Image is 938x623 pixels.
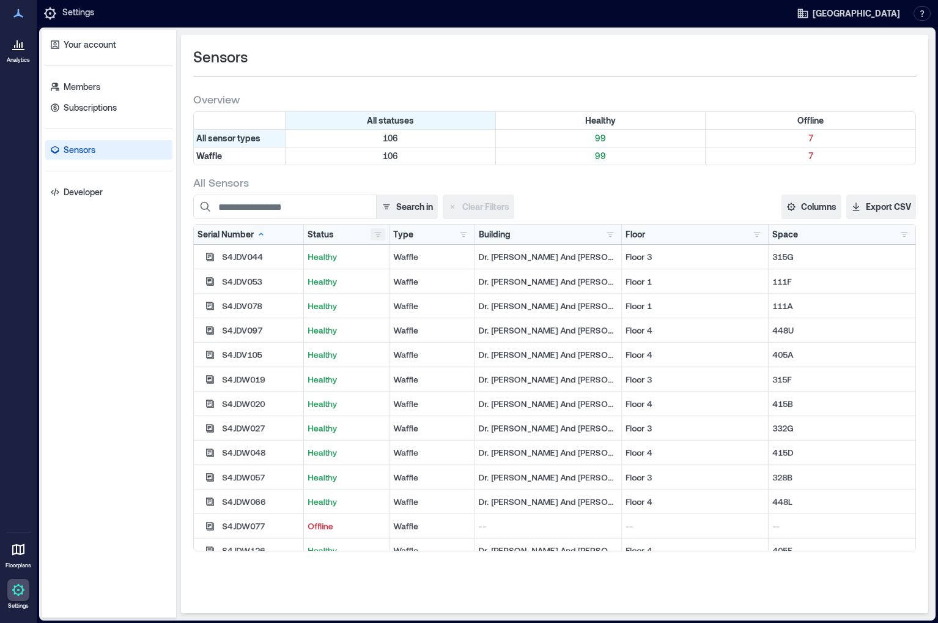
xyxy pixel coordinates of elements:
div: Type [393,228,413,241]
div: Waffle [393,496,471,508]
span: All Sensors [193,175,249,190]
p: Floor 4 [626,447,764,459]
p: Dr. [PERSON_NAME] And [PERSON_NAME] [PERSON_NAME] [479,447,618,459]
div: S4JDV053 [222,275,300,288]
div: Waffle [393,275,471,288]
button: Columns [781,195,841,219]
p: Dr. [PERSON_NAME] And [PERSON_NAME] [PERSON_NAME] [479,496,618,508]
div: Waffle [393,447,471,459]
div: Building [479,228,511,241]
p: Settings [8,602,29,610]
a: Analytics [3,29,34,67]
div: S4JDV105 [222,349,300,361]
p: Offline [308,520,385,532]
p: Healthy [308,349,385,361]
p: 7 [708,132,913,144]
div: Waffle [393,520,471,532]
button: [GEOGRAPHIC_DATA] [793,4,904,23]
p: Healthy [308,324,385,337]
div: S4JDW020 [222,398,300,410]
a: Subscriptions [45,98,172,118]
p: Floor 4 [626,496,764,508]
button: Search in [376,195,438,219]
div: S4JDW077 [222,520,300,532]
div: S4JDV044 [222,251,300,263]
div: Serial Number [198,228,266,241]
a: Members [45,77,172,97]
p: Floor 3 [626,471,764,483]
div: S4JDW019 [222,373,300,386]
p: Dr. [PERSON_NAME] And [PERSON_NAME] [PERSON_NAME] [479,324,618,337]
div: S4JDW057 [222,471,300,483]
div: Waffle [393,422,471,435]
p: Floor 3 [626,373,764,386]
p: Floor 4 [626,324,764,337]
p: 111F [772,275,912,288]
div: Filter by Status: Offline [706,112,915,129]
a: Floorplans [2,535,35,573]
p: Floorplans [6,562,31,569]
p: Floor 4 [626,349,764,361]
p: Floor 1 [626,275,764,288]
a: Developer [45,182,172,202]
div: S4JDW027 [222,422,300,435]
div: Filter by Type: Waffle & Status: Healthy [496,147,706,165]
div: S4JDW048 [222,447,300,459]
p: Dr. [PERSON_NAME] And [PERSON_NAME] [PERSON_NAME] [479,422,618,435]
p: 7 [708,150,913,162]
p: Settings [62,6,94,21]
p: Healthy [308,275,385,288]
div: S4JDV097 [222,324,300,337]
a: Your account [45,35,172,54]
p: 315G [772,251,912,263]
div: All statuses [286,112,496,129]
div: Waffle [393,349,471,361]
p: Healthy [308,398,385,410]
p: -- [626,520,764,532]
p: Floor 3 [626,422,764,435]
p: Dr. [PERSON_NAME] And [PERSON_NAME] [PERSON_NAME] [479,349,618,361]
div: Filter by Type: Waffle & Status: Offline [706,147,915,165]
div: Filter by Type: Waffle [194,147,286,165]
p: 315F [772,373,912,386]
div: Waffle [393,324,471,337]
p: 405E [772,545,912,557]
p: Floor 4 [626,398,764,410]
p: Healthy [308,300,385,312]
p: Dr. [PERSON_NAME] And [PERSON_NAME] [PERSON_NAME] [479,545,618,557]
p: Developer [64,186,103,198]
div: S4JDW126 [222,545,300,557]
div: Waffle [393,545,471,557]
p: Healthy [308,422,385,435]
div: Waffle [393,300,471,312]
p: Dr. [PERSON_NAME] And [PERSON_NAME] [PERSON_NAME] [479,300,618,312]
p: Analytics [7,56,30,64]
p: Dr. [PERSON_NAME] And [PERSON_NAME] [PERSON_NAME] [479,373,618,386]
div: S4JDV078 [222,300,300,312]
p: 328B [772,471,912,483]
div: Floor [626,228,645,241]
p: Healthy [308,496,385,508]
p: Floor 1 [626,300,764,312]
p: 415B [772,398,912,410]
p: 405A [772,349,912,361]
p: Healthy [308,373,385,386]
p: -- [772,520,912,532]
p: 415D [772,447,912,459]
a: Settings [4,575,33,613]
div: S4JDW066 [222,496,300,508]
p: 448U [772,324,912,337]
p: 106 [288,132,493,144]
div: Waffle [393,471,471,483]
p: Healthy [308,447,385,459]
span: [GEOGRAPHIC_DATA] [813,7,900,20]
a: Sensors [45,140,172,160]
p: Dr. [PERSON_NAME] And [PERSON_NAME] [PERSON_NAME] [479,251,618,263]
p: 332G [772,422,912,435]
div: Waffle [393,398,471,410]
div: Waffle [393,373,471,386]
p: 99 [498,132,703,144]
p: Healthy [308,471,385,483]
p: Healthy [308,251,385,263]
p: 99 [498,150,703,162]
